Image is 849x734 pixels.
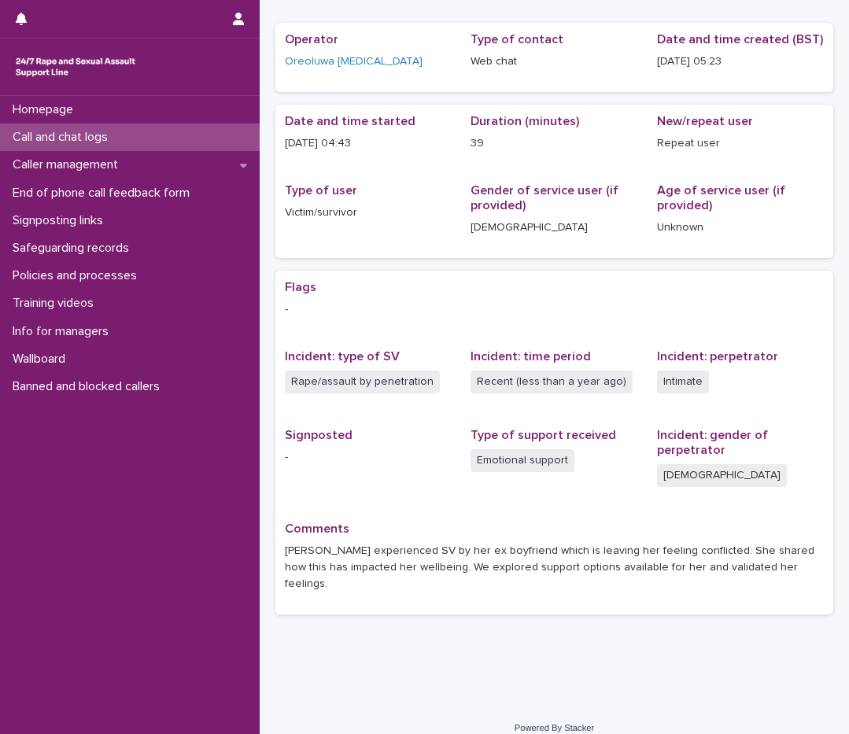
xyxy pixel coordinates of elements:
[657,371,709,393] span: Intimate
[6,324,121,339] p: Info for managers
[285,184,357,197] span: Type of user
[285,115,415,127] span: Date and time started
[285,33,338,46] span: Operator
[471,350,591,363] span: Incident: time period
[471,53,637,70] p: Web chat
[285,135,452,152] p: [DATE] 04:43
[285,301,824,318] p: -
[471,115,579,127] span: Duration (minutes)
[471,371,633,393] span: Recent (less than a year ago)
[657,135,824,152] p: Repeat user
[657,33,823,46] span: Date and time created (BST)
[657,464,787,487] span: [DEMOGRAPHIC_DATA]
[471,135,637,152] p: 39
[6,157,131,172] p: Caller management
[6,352,78,367] p: Wallboard
[6,186,202,201] p: End of phone call feedback form
[285,543,824,592] p: [PERSON_NAME] experienced SV by her ex boyfriend which is leaving her feeling conflicted. She sha...
[285,53,423,70] a: Oreoluwa [MEDICAL_DATA]
[657,350,778,363] span: Incident: perpetrator
[471,429,616,441] span: Type of support received
[657,429,768,456] span: Incident: gender of perpetrator
[471,184,618,212] span: Gender of service user (if provided)
[6,268,149,283] p: Policies and processes
[515,723,594,732] a: Powered By Stacker
[657,184,785,212] span: Age of service user (if provided)
[657,53,824,70] p: [DATE] 05:23
[285,281,316,293] span: Flags
[657,219,824,236] p: Unknown
[285,429,353,441] span: Signposted
[6,379,172,394] p: Banned and blocked callers
[6,296,106,311] p: Training videos
[13,51,138,83] img: rhQMoQhaT3yELyF149Cw
[6,213,116,228] p: Signposting links
[285,350,400,363] span: Incident: type of SV
[471,449,574,472] span: Emotional support
[471,219,637,236] p: [DEMOGRAPHIC_DATA]
[285,205,452,221] p: Victim/survivor
[285,449,452,466] p: -
[285,522,349,535] span: Comments
[6,130,120,145] p: Call and chat logs
[471,33,563,46] span: Type of contact
[285,371,440,393] span: Rape/assault by penetration
[657,115,753,127] span: New/repeat user
[6,102,86,117] p: Homepage
[6,241,142,256] p: Safeguarding records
